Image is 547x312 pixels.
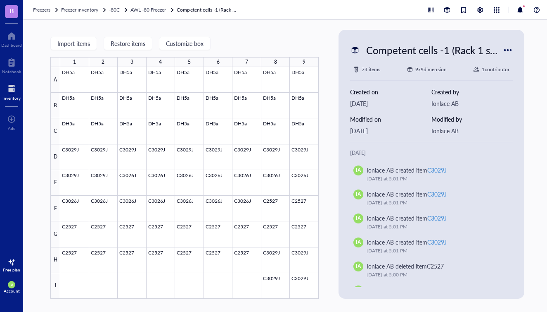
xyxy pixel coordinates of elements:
[350,87,431,96] div: Created on
[50,118,60,144] div: C
[482,65,509,74] div: 1 contributor
[350,99,431,108] div: [DATE]
[303,57,305,67] div: 9
[350,210,513,234] a: IAIonlace AB created itemC3029J[DATE] at 5:01 PM
[427,214,447,222] div: C3029J
[4,288,20,293] div: Account
[50,273,60,299] div: I
[367,262,444,271] div: Ionlace AB deleted item
[367,199,503,207] div: [DATE] at 5:01 PM
[350,115,431,124] div: Modified on
[350,126,431,135] div: [DATE]
[1,29,22,48] a: Dashboard
[431,87,513,96] div: Created by
[367,190,447,199] div: Ionlace AB created item
[427,262,444,270] div: C2527
[367,166,447,175] div: Ionlace AB created item
[33,6,59,14] a: Freezers
[274,57,277,67] div: 8
[350,149,513,157] div: [DATE]
[9,282,14,287] span: IA
[356,263,361,270] span: IA
[356,287,361,294] span: IA
[130,6,166,13] span: AWL -80 Freezer
[102,57,104,67] div: 2
[2,82,21,101] a: Inventory
[166,40,204,47] span: Customize box
[350,162,513,186] a: IAIonlace AB created itemC3029J[DATE] at 5:01 PM
[367,238,447,247] div: Ionlace AB created item
[350,234,513,258] a: IAIonlace AB created itemC3029J[DATE] at 5:01 PM
[61,6,98,13] span: Freezer inventory
[2,69,21,74] div: Notebook
[431,99,513,108] div: Ionlace AB
[350,282,513,306] a: IAIonlace AB updated itemC2527
[3,267,20,272] div: Free plan
[73,57,76,67] div: 1
[350,186,513,210] a: IAIonlace AB created itemC3029J[DATE] at 5:01 PM
[245,57,248,67] div: 7
[356,191,361,198] span: IA
[429,286,446,294] div: C2527
[50,67,60,93] div: A
[61,6,107,14] a: Freezer inventory
[2,56,21,74] a: Notebook
[367,175,503,183] div: [DATE] at 5:01 PM
[177,6,239,14] a: Competent cells -1 (Rack 1 shelf 5)
[362,41,503,59] div: Competent cells -1 (Rack 1 shelf 5)
[50,196,60,221] div: F
[109,6,120,13] span: -80C
[427,190,447,198] div: C3029J
[367,247,503,255] div: [DATE] at 5:01 PM
[362,65,380,74] div: 74 items
[57,40,90,47] span: Import items
[431,115,513,124] div: Modified by
[367,223,503,231] div: [DATE] at 5:01 PM
[111,40,145,47] span: Restore items
[9,5,14,16] span: B
[367,286,446,295] div: Ionlace AB updated item
[1,43,22,48] div: Dashboard
[356,167,361,174] span: IA
[109,6,175,14] a: -80CAWL -80 Freezer
[367,271,503,279] div: [DATE] at 5:00 PM
[50,93,60,118] div: B
[50,170,60,196] div: E
[50,247,60,273] div: H
[415,65,446,74] div: 9 x 9 dimension
[217,57,220,67] div: 6
[8,126,16,131] div: Add
[356,215,361,222] span: IA
[356,239,361,246] span: IA
[130,57,133,67] div: 3
[367,214,447,223] div: Ionlace AB created item
[159,37,211,50] button: Customize box
[431,126,513,135] div: Ionlace AB
[50,37,97,50] button: Import items
[427,166,447,174] div: C3029J
[104,37,152,50] button: Restore items
[427,238,447,246] div: C3029J
[50,144,60,170] div: D
[159,57,162,67] div: 4
[188,57,191,67] div: 5
[50,221,60,247] div: G
[33,6,50,13] span: Freezers
[2,96,21,101] div: Inventory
